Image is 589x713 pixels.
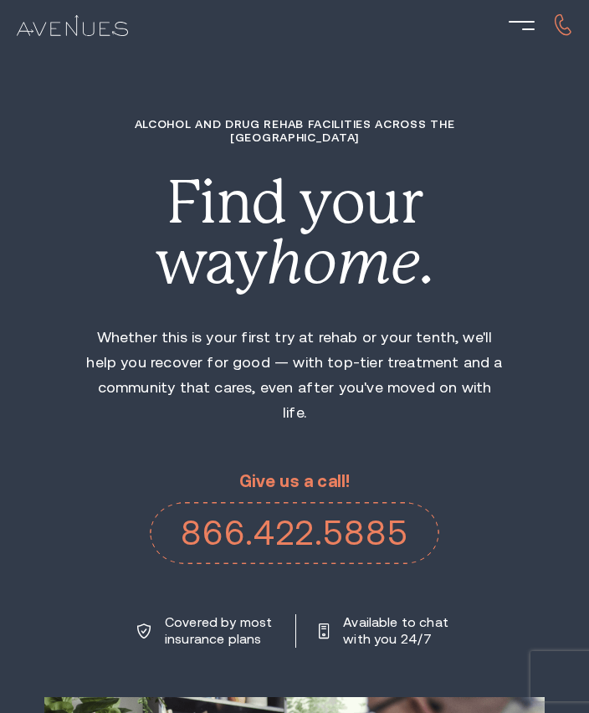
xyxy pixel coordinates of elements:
p: Covered by most insurance plans [165,614,274,648]
i: home. [267,228,434,297]
p: Whether this is your first try at rehab or your tenth, we'll help you recover for good — with top... [85,325,504,425]
p: Available to chat with you 24/7 [343,614,452,648]
a: Available to chat with you 24/7 [319,614,452,648]
div: Find your way [85,172,504,293]
a: Covered by most insurance plans [137,614,274,648]
h1: Alcohol and Drug Rehab Facilities across the [GEOGRAPHIC_DATA] [85,117,504,144]
p: Give us a call! [150,472,439,490]
a: 866.422.5885 [150,502,439,564]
